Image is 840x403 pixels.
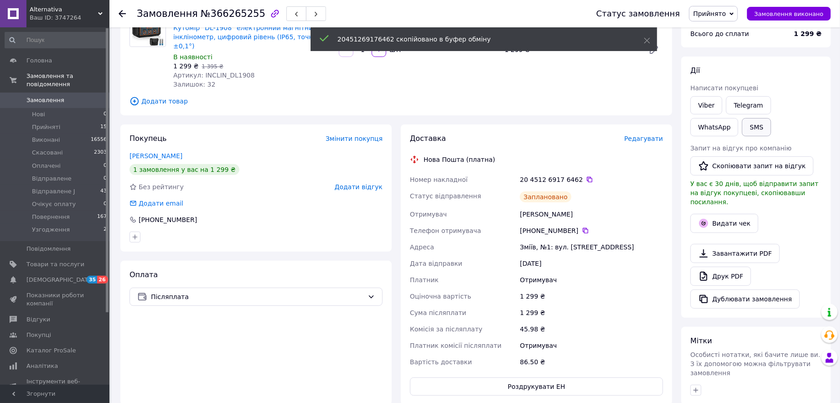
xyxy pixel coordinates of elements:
span: 0 [104,175,107,183]
span: 1 395 ₴ [202,63,223,70]
span: Нові [32,110,45,119]
span: Статус відправлення [410,192,481,200]
button: Скопіювати запит на відгук [690,156,814,176]
div: [PHONE_NUMBER] [138,215,198,224]
span: Сума післяплати [410,309,467,316]
div: Заплановано [520,191,571,202]
span: Дії [690,66,700,75]
span: 0 [104,200,107,208]
div: [PERSON_NAME] [518,206,665,222]
span: Запит на відгук про компанію [690,145,792,152]
span: Виконані [32,136,60,144]
div: 86.50 ₴ [518,354,665,370]
div: Нова Пошта (платна) [421,155,498,164]
span: Номер накладної [410,176,468,183]
button: Замовлення виконано [747,7,831,21]
button: Дублювати замовлення [690,289,800,309]
span: 43 [100,187,107,196]
span: У вас є 30 днів, щоб відправити запит на відгук покупцеві, скопіювавши посилання. [690,180,819,206]
div: Додати email [129,199,184,208]
span: Інструменти веб-майстра та SEO [26,377,84,394]
span: 0 [104,110,107,119]
span: 2303 [94,149,107,157]
span: В наявності [173,53,213,61]
span: Замовлення [137,8,198,19]
button: Видати чек [690,214,758,233]
div: 1 299 ₴ [518,305,665,321]
span: Без рейтингу [139,183,184,191]
span: 0 [104,162,107,170]
button: Роздрукувати ЕН [410,377,663,396]
span: Очікує оплату [32,200,76,208]
span: №366265255 [201,8,265,19]
span: Вартість доставки [410,358,472,366]
span: Дата відправки [410,260,462,267]
span: 35 [87,276,97,284]
div: 1 замовлення у вас на 1 299 ₴ [130,164,239,175]
span: Післяплата [151,292,364,302]
span: 1 299 ₴ [173,62,198,70]
span: 2 [104,226,107,234]
span: Прийнято [693,10,726,17]
span: Аналітика [26,362,58,370]
span: Адреса [410,243,434,251]
div: Отримувач [518,337,665,354]
a: Завантажити PDF [690,244,780,263]
b: 1 299 ₴ [794,30,822,37]
span: Написати покупцеві [690,84,758,92]
span: Покупець [130,134,167,143]
a: Viber [690,96,722,114]
span: Особисті нотатки, які бачите лише ви. З їх допомогою можна фільтрувати замовлення [690,351,820,377]
div: Отримувач [518,272,665,288]
span: Скасовані [32,149,63,157]
span: Змінити покупця [326,135,383,142]
a: WhatsApp [690,118,738,136]
span: Відгуки [26,315,50,324]
span: 26 [97,276,108,284]
span: Платник [410,276,439,284]
div: 20 4512 6917 6462 [520,175,663,184]
span: Відправлене J [32,187,75,196]
a: Кутомір "DL-1908" електронний магнітний, інклінометр, цифровий рівень (IP65, точність ±0,1°) [173,24,326,50]
div: Зміїв, №1: вул. [STREET_ADDRESS] [518,239,665,255]
img: Кутомір "DL-1908" електронний магнітний, інклінометр, цифровий рівень (IP65, точність ±0,1°) [132,11,163,46]
span: Замовлення [26,96,64,104]
span: Телефон отримувача [410,227,481,234]
div: Ваш ID: 3747264 [30,14,109,22]
span: Всього до сплати [690,30,749,37]
span: Узгодження [32,226,70,234]
span: Мітки [690,336,712,345]
a: Telegram [726,96,771,114]
span: Повернення [32,213,70,221]
div: Додати email [138,199,184,208]
span: Замовлення та повідомлення [26,72,109,88]
div: Статус замовлення [596,9,680,18]
span: Комісія за післяплату [410,325,482,333]
span: Додати відгук [335,183,383,191]
span: Повідомлення [26,245,71,253]
span: Редагувати [624,135,663,142]
span: Прийняті [32,123,60,131]
div: [PHONE_NUMBER] [520,226,663,235]
span: Оплата [130,270,158,279]
span: Товари та послуги [26,260,84,269]
span: Залишок: 32 [173,81,215,88]
span: Каталог ProSale [26,346,76,355]
span: Оціночна вартість [410,293,471,300]
span: 15 [100,123,107,131]
div: Повернутися назад [119,9,126,18]
div: 1 299 ₴ [518,288,665,305]
span: Замовлення виконано [754,10,824,17]
a: [PERSON_NAME] [130,152,182,160]
span: Відправлене [32,175,72,183]
span: Показники роботи компанії [26,291,84,308]
div: 20451269176462 скопійовано в буфер обміну [337,35,621,44]
button: SMS [742,118,771,136]
span: 16556 [91,136,107,144]
span: Платник комісії післяплати [410,342,502,349]
input: Пошук [5,32,108,48]
span: [DEMOGRAPHIC_DATA] [26,276,94,284]
span: Артикул: INCLIN_DL1908 [173,72,255,79]
span: Покупці [26,331,51,339]
span: Доставка [410,134,446,143]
